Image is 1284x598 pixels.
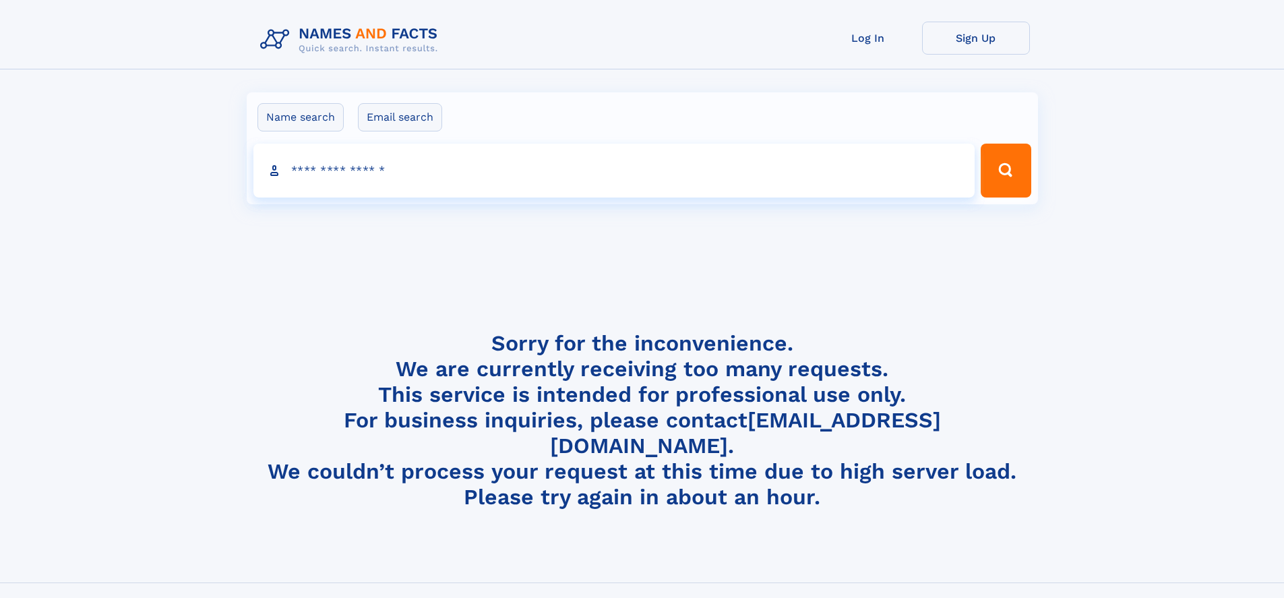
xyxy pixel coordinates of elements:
[814,22,922,55] a: Log In
[257,103,344,131] label: Name search
[550,407,941,458] a: [EMAIL_ADDRESS][DOMAIN_NAME]
[253,144,975,198] input: search input
[255,22,449,58] img: Logo Names and Facts
[922,22,1030,55] a: Sign Up
[981,144,1031,198] button: Search Button
[255,330,1030,510] h4: Sorry for the inconvenience. We are currently receiving too many requests. This service is intend...
[358,103,442,131] label: Email search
